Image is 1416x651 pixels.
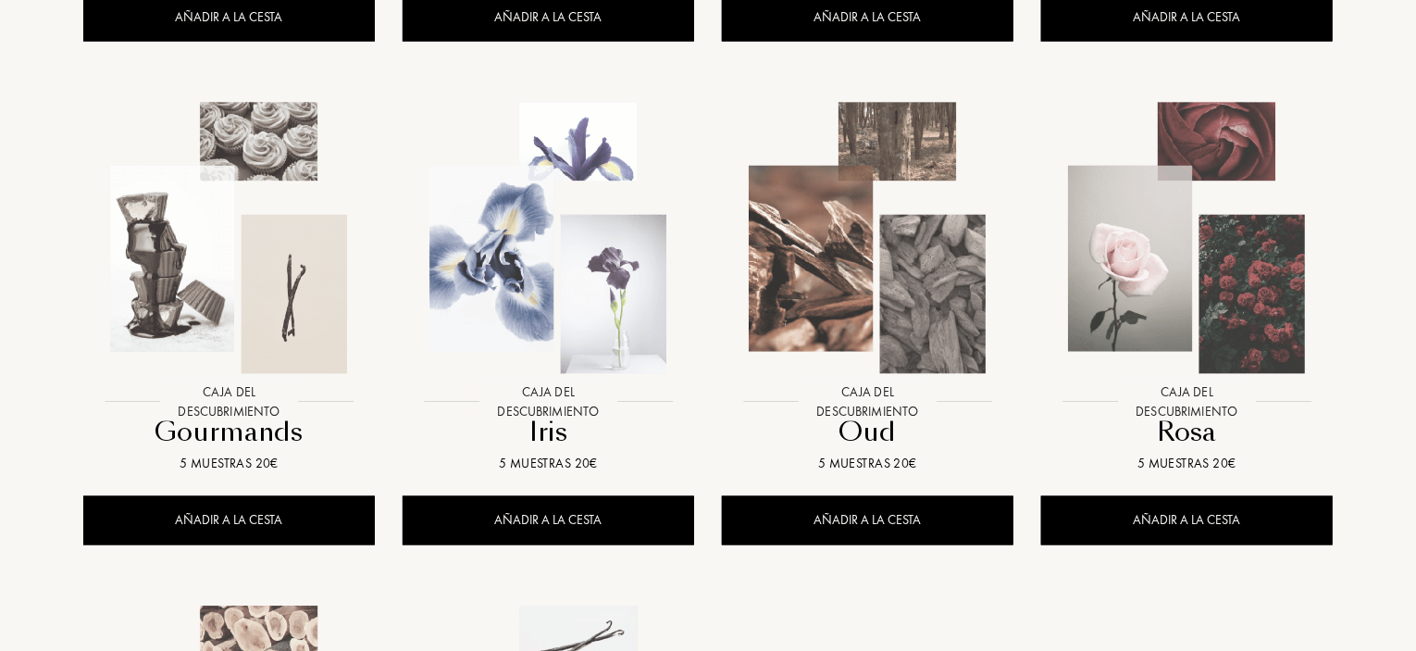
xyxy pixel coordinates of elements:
img: Iris [404,94,692,382]
img: Gourmands [85,94,373,382]
div: 5 muestras 20€ [91,454,367,473]
div: 5 muestras 20€ [410,454,687,473]
div: 5 muestras 20€ [1049,454,1325,473]
div: AÑADIR A LA CESTA [1041,496,1333,545]
div: 5 muestras 20€ [729,454,1006,473]
div: AÑADIR A LA CESTA [83,496,375,545]
div: AÑADIR A LA CESTA [722,496,1013,545]
div: AÑADIR A LA CESTA [403,496,694,545]
img: Rosa [1043,94,1331,382]
img: Oud [724,94,1012,382]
